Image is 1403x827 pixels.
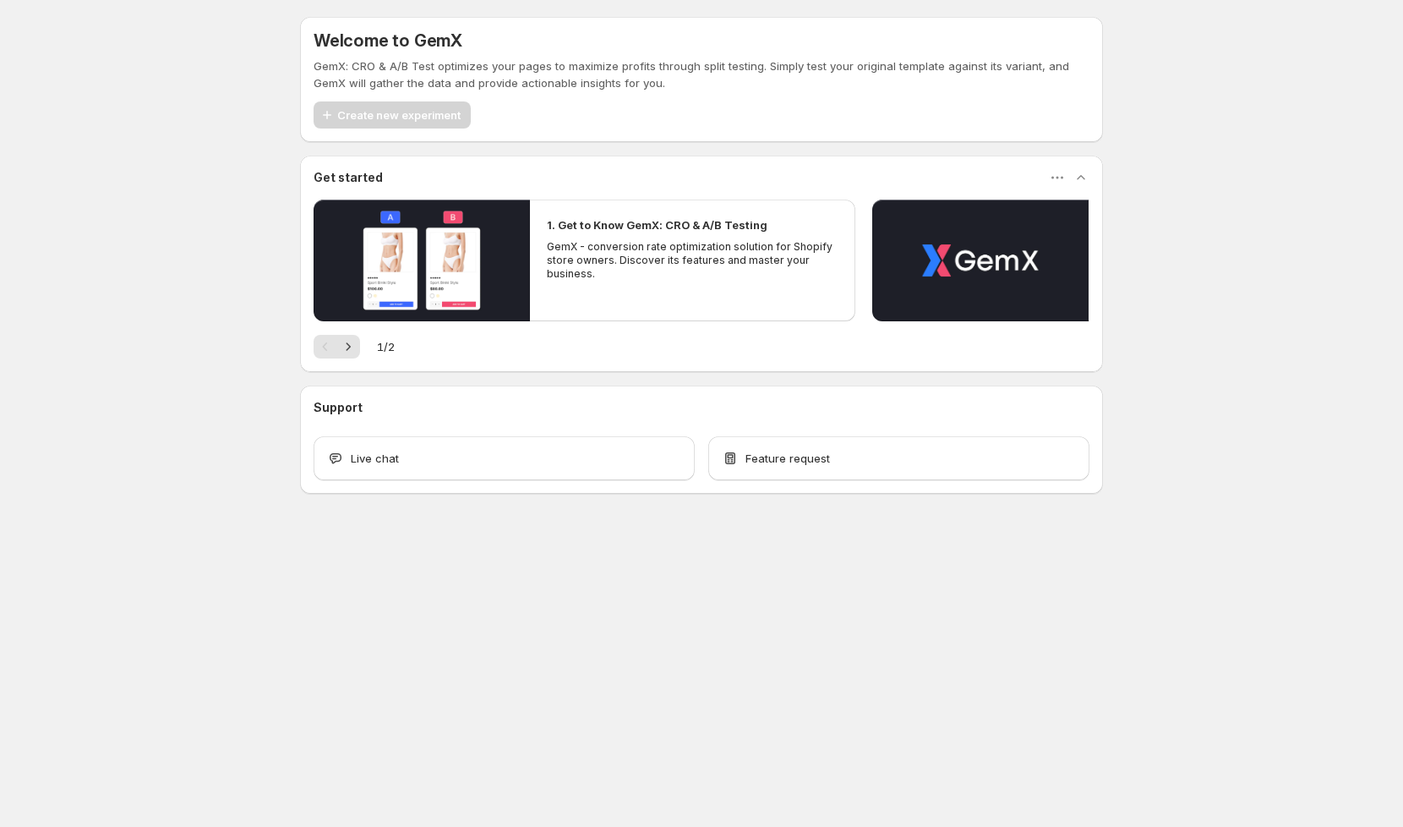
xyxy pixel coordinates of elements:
h5: Welcome to GemX [314,30,462,51]
button: Play video [872,200,1089,321]
span: 1 / 2 [377,338,395,355]
h3: Get started [314,169,383,186]
button: Play video [314,200,530,321]
p: GemX: CRO & A/B Test optimizes your pages to maximize profits through split testing. Simply test ... [314,58,1089,91]
h2: 1. Get to Know GemX: CRO & A/B Testing [547,216,767,233]
p: GemX - conversion rate optimization solution for Shopify store owners. Discover its features and ... [547,240,838,281]
nav: Pagination [314,335,360,359]
span: Live chat [351,450,399,467]
h3: Support [314,399,363,416]
span: Feature request [745,450,830,467]
button: Next [336,335,360,359]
